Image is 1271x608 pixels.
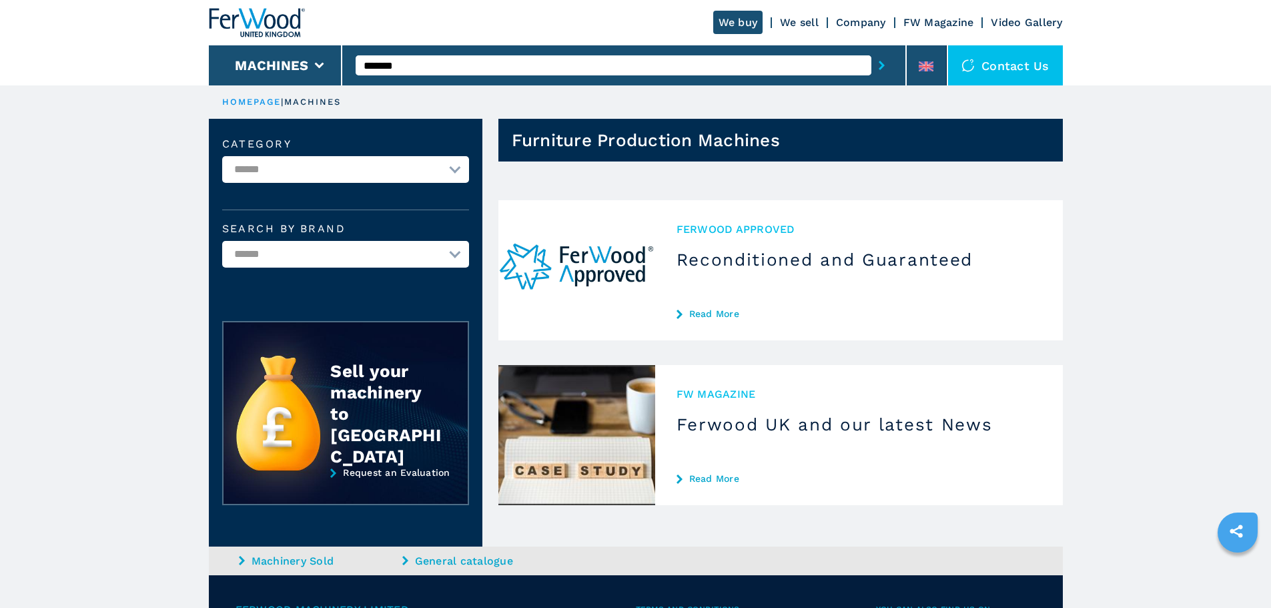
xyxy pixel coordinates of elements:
[512,129,780,151] h1: Furniture Production Machines
[677,222,1041,237] span: Ferwood Approved
[222,224,469,234] label: Search by brand
[903,16,974,29] a: FW Magazine
[209,8,305,37] img: Ferwood
[961,59,975,72] img: Contact us
[1220,515,1253,548] a: sharethis
[222,467,469,515] a: Request an Evaluation
[677,308,1041,319] a: Read More
[991,16,1062,29] a: Video Gallery
[498,365,655,505] img: Ferwood UK and our latest News
[284,96,342,108] p: machines
[402,553,562,569] a: General catalogue
[330,360,441,467] div: Sell your machinery to [GEOGRAPHIC_DATA]
[713,11,763,34] a: We buy
[677,249,1041,270] h3: Reconditioned and Guaranteed
[871,50,892,81] button: submit-button
[948,45,1063,85] div: Contact us
[677,473,1041,484] a: Read More
[677,414,1041,435] h3: Ferwood UK and our latest News
[677,386,1041,402] span: FW MAGAZINE
[836,16,886,29] a: Company
[281,97,284,107] span: |
[222,97,282,107] a: HOMEPAGE
[239,553,399,569] a: Machinery Sold
[780,16,819,29] a: We sell
[235,57,308,73] button: Machines
[498,200,655,340] img: Reconditioned and Guaranteed
[222,139,469,149] label: Category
